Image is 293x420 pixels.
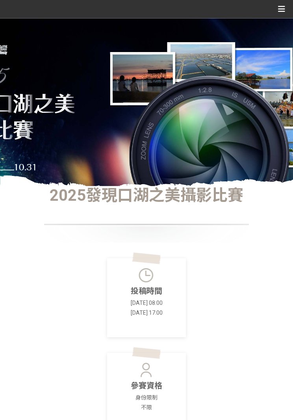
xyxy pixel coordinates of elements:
p: 不限 [109,403,184,412]
p: [DATE] 17:00 [109,309,184,317]
h1: 2025發現口湖之美攝影比賽 [44,186,249,205]
p: [DATE] 08:00 [109,299,184,307]
p: 身份限制 [109,394,184,402]
p: 參賽資格 [109,380,184,392]
p: 投稿時間 [109,285,184,297]
img: Icon [136,265,158,285]
img: Icon [136,360,158,380]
